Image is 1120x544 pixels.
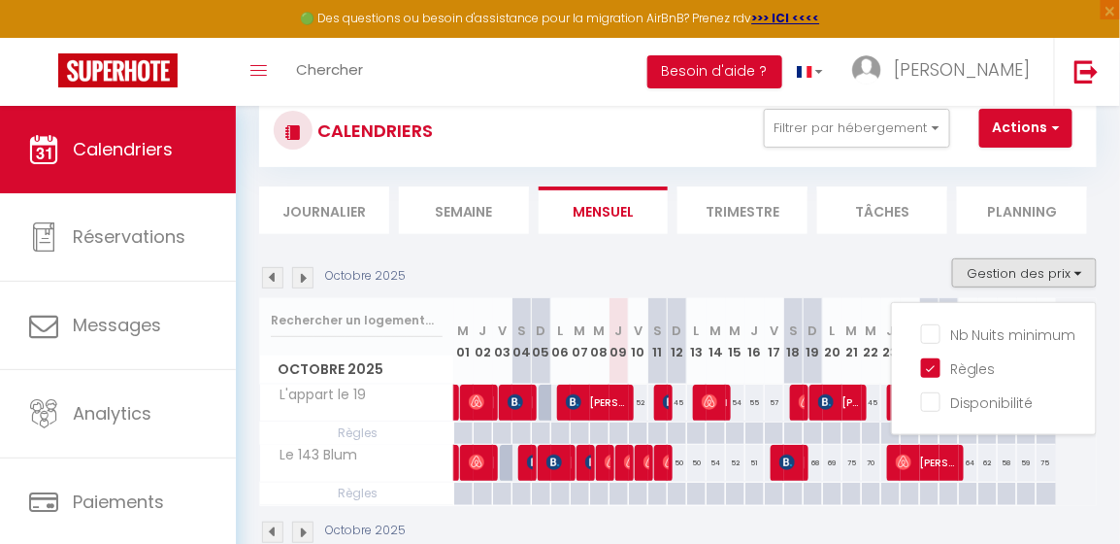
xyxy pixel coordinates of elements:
[1037,445,1056,481] div: 75
[1017,445,1037,481] div: 59
[454,298,474,385] th: 01
[894,57,1030,82] span: [PERSON_NAME]
[73,313,161,337] span: Messages
[842,445,862,481] div: 75
[571,298,590,385] th: 07
[479,322,487,340] abbr: J
[823,298,842,385] th: 20
[745,385,765,421] div: 55
[862,298,881,385] th: 22
[653,322,662,340] abbr: S
[663,384,670,421] span: [PERSON_NAME]
[817,187,947,234] li: Tâches
[634,322,642,340] abbr: V
[726,445,745,481] div: 52
[575,322,586,340] abbr: M
[296,59,363,80] span: Chercher
[710,322,722,340] abbr: M
[702,384,728,421] span: Naïan Baron
[546,444,573,481] span: [PERSON_NAME]
[687,445,707,481] div: 50
[281,38,378,106] a: Chercher
[643,444,650,481] span: [PERSON_NAME]
[957,187,1087,234] li: Planning
[590,298,609,385] th: 08
[726,298,745,385] th: 15
[846,322,858,340] abbr: M
[745,445,765,481] div: 51
[458,322,470,340] abbr: M
[838,38,1054,106] a: ... [PERSON_NAME]
[594,322,606,340] abbr: M
[998,445,1017,481] div: 58
[263,445,363,466] span: Le 143 Blum
[862,385,881,421] div: 45
[959,445,978,481] div: 64
[73,224,185,249] span: Réservations
[707,298,726,385] th: 14
[469,384,495,421] span: [PERSON_NAME]
[469,444,495,481] span: [PERSON_NAME]
[939,298,959,385] th: 26
[446,445,456,482] a: [PERSON_NAME]
[648,298,668,385] th: 11
[668,298,687,385] th: 12
[73,490,164,514] span: Paiements
[751,322,759,340] abbr: J
[896,444,961,481] span: [PERSON_NAME]
[58,53,178,87] img: Super Booking
[1074,59,1099,84] img: logout
[259,187,389,234] li: Journalier
[1017,298,1037,385] th: 30
[537,322,546,340] abbr: D
[271,303,443,338] input: Rechercher un logement...
[668,445,687,481] div: 50
[605,444,611,481] span: [PERSON_NAME]
[474,298,493,385] th: 02
[673,322,682,340] abbr: D
[823,445,842,481] div: 69
[764,109,950,148] button: Filtrer par hébergement
[532,298,551,385] th: 05
[313,109,433,153] h3: CALENDRIERS
[730,322,741,340] abbr: M
[881,298,901,385] th: 23
[629,385,648,421] div: 52
[325,522,406,540] p: Octobre 2025
[852,55,881,85] img: ...
[707,445,726,481] div: 54
[842,298,862,385] th: 21
[726,385,745,421] div: 54
[978,298,998,385] th: 28
[959,298,978,385] th: 27
[779,444,806,481] span: [MEDICAL_DATA][PERSON_NAME]
[260,423,453,444] span: Règles
[1037,298,1056,385] th: 31
[647,55,782,88] button: Besoin d'aide ?
[263,385,372,406] span: L'appart le 19
[260,483,453,504] span: Règles
[952,258,1097,288] button: Gestion des prix
[979,109,1072,148] button: Actions
[752,10,820,26] a: >>> ICI <<<<
[830,322,836,340] abbr: L
[668,385,687,421] div: 45
[789,322,798,340] abbr: S
[609,298,629,385] th: 09
[887,322,895,340] abbr: J
[512,298,532,385] th: 04
[539,187,669,234] li: Mensuel
[558,322,564,340] abbr: L
[73,401,151,425] span: Analytics
[260,356,453,384] span: Octobre 2025
[663,444,670,481] span: [PERSON_NAME]
[615,322,623,340] abbr: J
[765,298,784,385] th: 17
[770,322,778,340] abbr: V
[399,187,529,234] li: Semaine
[745,298,765,385] th: 16
[629,298,648,385] th: 10
[517,322,526,340] abbr: S
[804,298,823,385] th: 19
[508,384,534,421] span: [PERSON_NAME]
